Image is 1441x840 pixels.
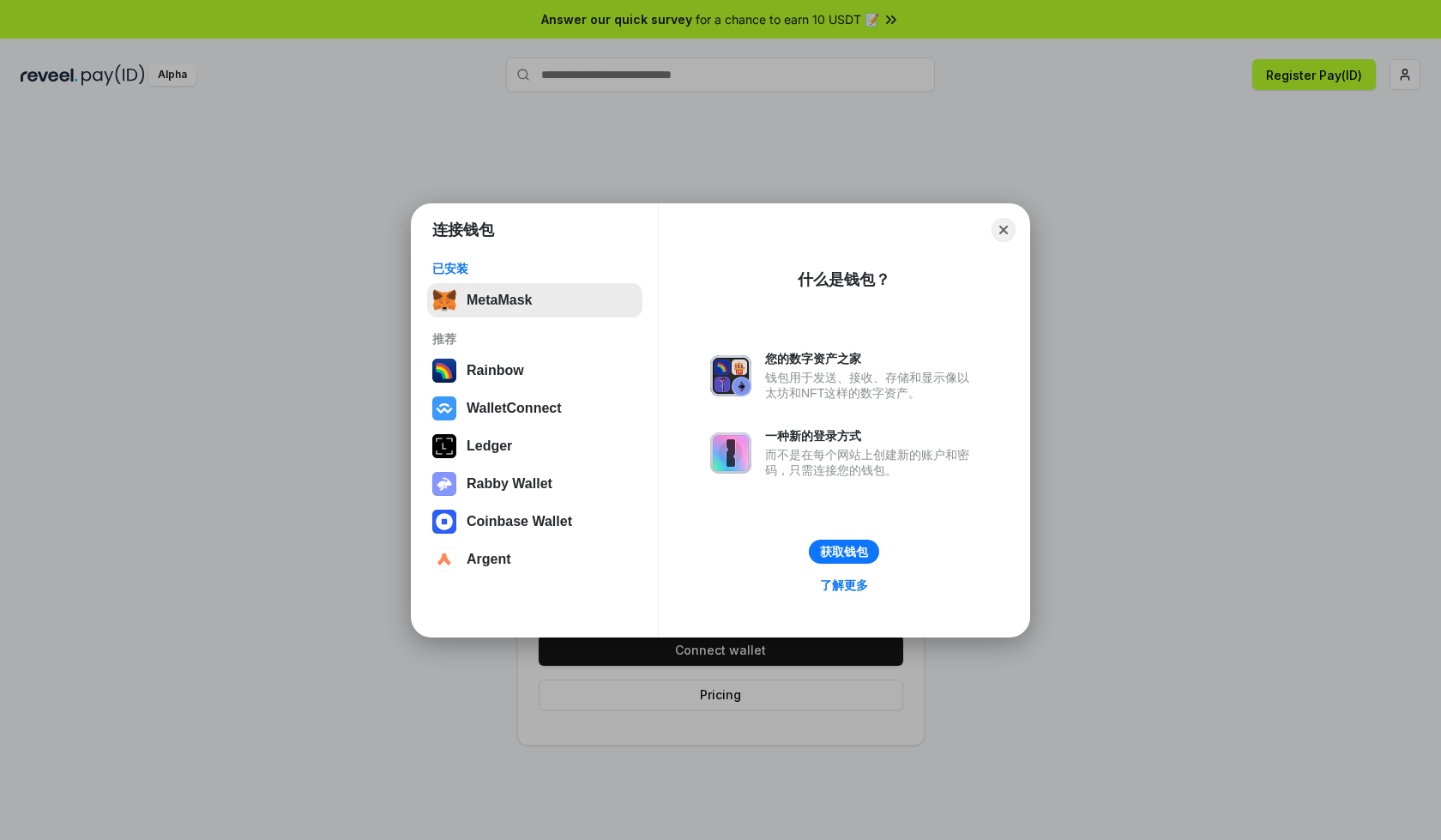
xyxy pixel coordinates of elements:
[432,510,456,534] img: svg+xml,%3Csvg%20width%3D%2228%22%20height%3D%2228%22%20viewBox%3D%220%200%2028%2028%22%20fill%3D...
[820,544,868,559] div: 获取钱包
[432,288,456,312] img: svg+xml,%3Csvg%20fill%3D%22none%22%20height%3D%2233%22%20viewBox%3D%220%200%2035%2033%22%20width%...
[810,574,878,596] a: 了解更多
[765,428,978,444] div: 一种新的登录方式
[427,467,642,501] button: Rabby Wallet
[467,514,572,529] div: Coinbase Wallet
[765,351,978,366] div: 您的数字资产之家
[432,396,456,420] img: svg+xml,%3Csvg%20width%3D%2228%22%20height%3D%2228%22%20viewBox%3D%220%200%2028%2028%22%20fill%3D...
[432,261,637,276] div: 已安装
[765,447,978,478] div: 而不是在每个网站上创建新的账户和密码，只需连接您的钱包。
[467,401,562,416] div: WalletConnect
[432,220,494,240] h1: 连接钱包
[798,269,890,290] div: 什么是钱包？
[467,438,512,454] div: Ledger
[809,540,879,564] button: 获取钱包
[710,355,751,396] img: svg+xml,%3Csvg%20xmlns%3D%22http%3A%2F%2Fwww.w3.org%2F2000%2Fsvg%22%20fill%3D%22none%22%20viewBox...
[467,476,552,492] div: Rabby Wallet
[467,363,524,378] div: Rainbow
[710,432,751,474] img: svg+xml,%3Csvg%20xmlns%3D%22http%3A%2F%2Fwww.w3.org%2F2000%2Fsvg%22%20fill%3D%22none%22%20viewBox...
[427,505,642,539] button: Coinbase Wallet
[432,434,456,458] img: svg+xml,%3Csvg%20xmlns%3D%22http%3A%2F%2Fwww.w3.org%2F2000%2Fsvg%22%20width%3D%2228%22%20height%3...
[765,370,978,401] div: 钱包用于发送、接收、存储和显示像以太坊和NFT这样的数字资产。
[432,331,637,347] div: 推荐
[467,293,532,308] div: MetaMask
[432,547,456,571] img: svg+xml,%3Csvg%20width%3D%2228%22%20height%3D%2228%22%20viewBox%3D%220%200%2028%2028%22%20fill%3D...
[427,283,642,317] button: MetaMask
[427,354,642,388] button: Rainbow
[427,391,642,426] button: WalletConnect
[467,552,511,567] div: Argent
[820,577,868,593] div: 了解更多
[427,429,642,463] button: Ledger
[992,218,1016,242] button: Close
[432,359,456,383] img: svg+xml,%3Csvg%20width%3D%22120%22%20height%3D%22120%22%20viewBox%3D%220%200%20120%20120%22%20fil...
[432,472,456,496] img: svg+xml,%3Csvg%20xmlns%3D%22http%3A%2F%2Fwww.w3.org%2F2000%2Fsvg%22%20fill%3D%22none%22%20viewBox...
[427,542,642,577] button: Argent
